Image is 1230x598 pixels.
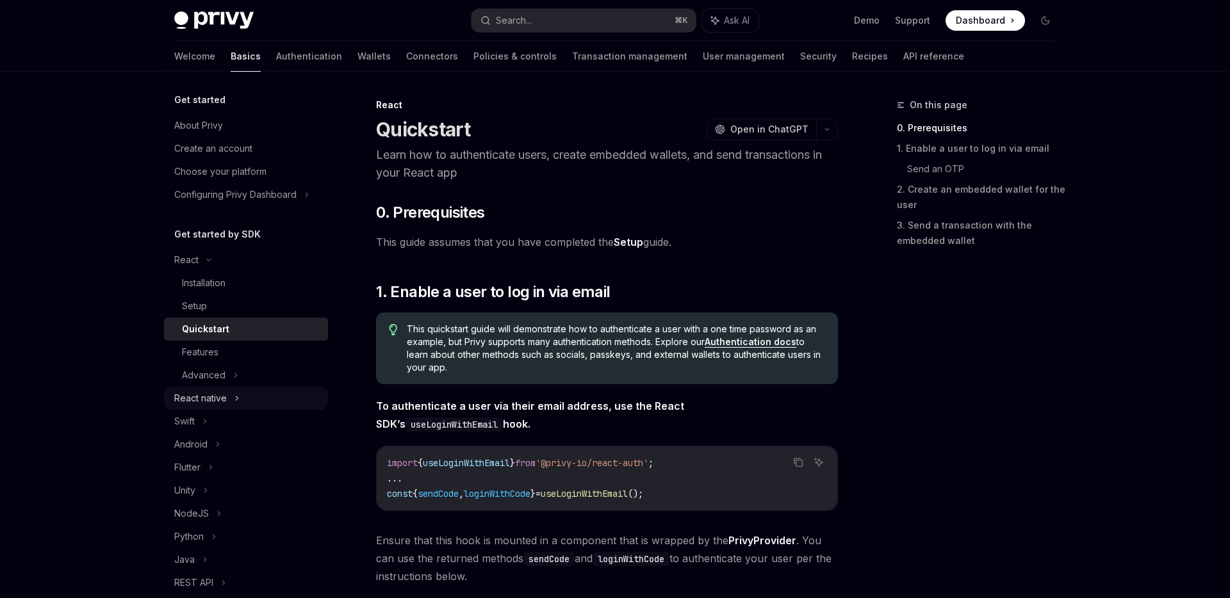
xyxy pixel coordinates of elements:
[897,215,1066,251] a: 3. Send a transaction with the embedded wallet
[174,575,213,590] div: REST API
[648,457,653,469] span: ;
[387,488,413,499] span: const
[541,488,628,499] span: useLoginWithEmail
[705,336,796,348] a: Authentication docs
[174,483,195,498] div: Unity
[357,41,391,72] a: Wallets
[182,344,218,360] div: Features
[174,41,215,72] a: Welcome
[496,13,532,28] div: Search...
[515,457,536,469] span: from
[387,473,402,484] span: ...
[895,14,930,27] a: Support
[174,391,227,406] div: React native
[164,137,328,160] a: Create an account
[790,454,807,471] button: Copy the contents from the code block
[897,138,1066,159] a: 1. Enable a user to log in via email
[376,146,838,182] p: Learn how to authenticate users, create embedded wallets, and send transactions in your React app
[852,41,888,72] a: Recipes
[376,400,684,430] strong: To authenticate a user via their email address, use the React SDK’s hook.
[174,164,266,179] div: Choose your platform
[376,282,610,302] span: 1. Enable a user to log in via email
[174,460,201,475] div: Flutter
[174,437,208,452] div: Android
[164,341,328,364] a: Features
[174,552,195,567] div: Java
[407,323,825,374] span: This quickstart guide will demonstrate how to authenticate a user with a one time password as an ...
[389,324,398,335] svg: Tip
[593,552,669,566] code: loginWithCode
[174,506,209,521] div: NodeJS
[174,414,195,429] div: Swift
[174,187,297,202] div: Configuring Privy Dashboard
[231,41,261,72] a: Basics
[946,10,1025,31] a: Dashboard
[572,41,687,72] a: Transaction management
[897,179,1066,215] a: 2. Create an embedded wallet for the user
[387,457,418,469] span: import
[730,123,808,136] span: Open in ChatGPT
[530,488,536,499] span: }
[174,529,204,544] div: Python
[376,118,471,141] h1: Quickstart
[418,488,459,499] span: sendCode
[702,9,758,32] button: Ask AI
[418,457,423,469] span: {
[164,318,328,341] a: Quickstart
[910,97,967,113] span: On this page
[956,14,1005,27] span: Dashboard
[174,118,223,133] div: About Privy
[473,41,557,72] a: Policies & controls
[536,457,648,469] span: '@privy-io/react-auth'
[1035,10,1056,31] button: Toggle dark mode
[907,159,1066,179] a: Send an OTP
[276,41,342,72] a: Authentication
[800,41,837,72] a: Security
[164,295,328,318] a: Setup
[675,15,688,26] span: ⌘ K
[164,114,328,137] a: About Privy
[728,534,796,547] a: PrivyProvider
[164,271,328,295] a: Installation
[897,118,1066,138] a: 0. Prerequisites
[376,99,838,111] div: React
[536,488,541,499] span: =
[174,92,225,108] h5: Get started
[703,41,785,72] a: User management
[628,488,643,499] span: ();
[174,227,261,242] h5: Get started by SDK
[903,41,964,72] a: API reference
[174,12,254,29] img: dark logo
[182,368,225,383] div: Advanced
[724,14,750,27] span: Ask AI
[707,118,816,140] button: Open in ChatGPT
[523,552,575,566] code: sendCode
[614,236,643,249] a: Setup
[182,275,225,291] div: Installation
[413,488,418,499] span: {
[459,488,464,499] span: ,
[376,202,484,223] span: 0. Prerequisites
[376,233,838,251] span: This guide assumes that you have completed the guide.
[182,298,207,314] div: Setup
[810,454,827,471] button: Ask AI
[164,160,328,183] a: Choose your platform
[406,417,503,432] code: useLoginWithEmail
[854,14,880,27] a: Demo
[423,457,510,469] span: useLoginWithEmail
[464,488,530,499] span: loginWithCode
[182,321,229,337] div: Quickstart
[471,9,696,32] button: Search...⌘K
[376,531,838,585] span: Ensure that this hook is mounted in a component that is wrapped by the . You can use the returned...
[510,457,515,469] span: }
[174,252,199,268] div: React
[406,41,458,72] a: Connectors
[174,141,252,156] div: Create an account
